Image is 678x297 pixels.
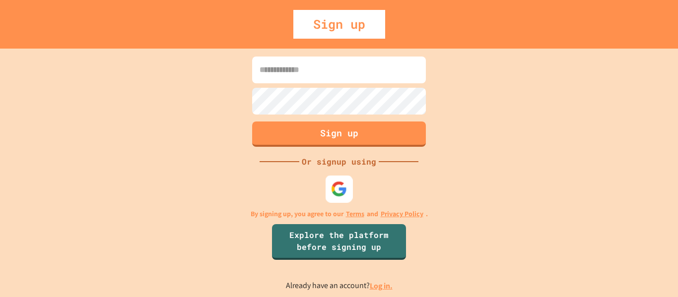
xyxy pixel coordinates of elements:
img: google-icon.svg [331,180,347,197]
a: Terms [346,209,364,219]
a: Log in. [370,281,393,291]
p: Already have an account? [286,280,393,292]
a: Privacy Policy [381,209,423,219]
a: Explore the platform before signing up [272,224,406,260]
div: Sign up [293,10,385,39]
p: By signing up, you agree to our and . [251,209,428,219]
button: Sign up [252,121,426,147]
div: Or signup using [299,156,379,168]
